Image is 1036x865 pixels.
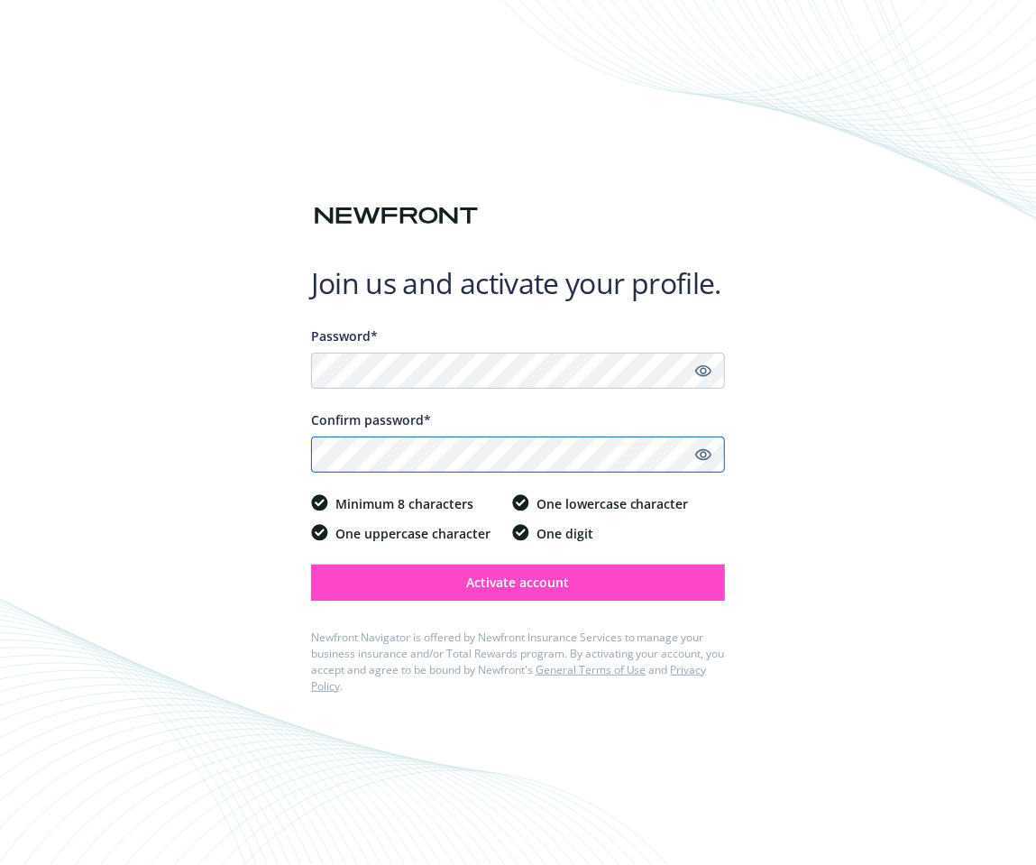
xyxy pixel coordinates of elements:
[536,662,646,677] a: General Terms of Use
[311,411,431,428] span: Confirm password*
[692,360,714,382] a: Show password
[335,494,473,513] span: Minimum 8 characters
[536,524,593,543] span: One digit
[311,265,726,301] h1: Join us and activate your profile.
[311,630,726,695] div: Newfront Navigator is offered by Newfront Insurance Services to manage your business insurance an...
[536,494,689,513] span: One lowercase character
[311,353,726,389] input: Enter a unique password...
[311,437,726,473] input: Confirm your unique password...
[311,200,481,232] img: Newfront logo
[692,444,714,465] a: Show password
[311,662,707,694] a: Privacy Policy
[311,327,378,345] span: Password*
[467,574,570,591] span: Activate account
[335,524,490,543] span: One uppercase character
[311,565,726,601] button: Activate account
